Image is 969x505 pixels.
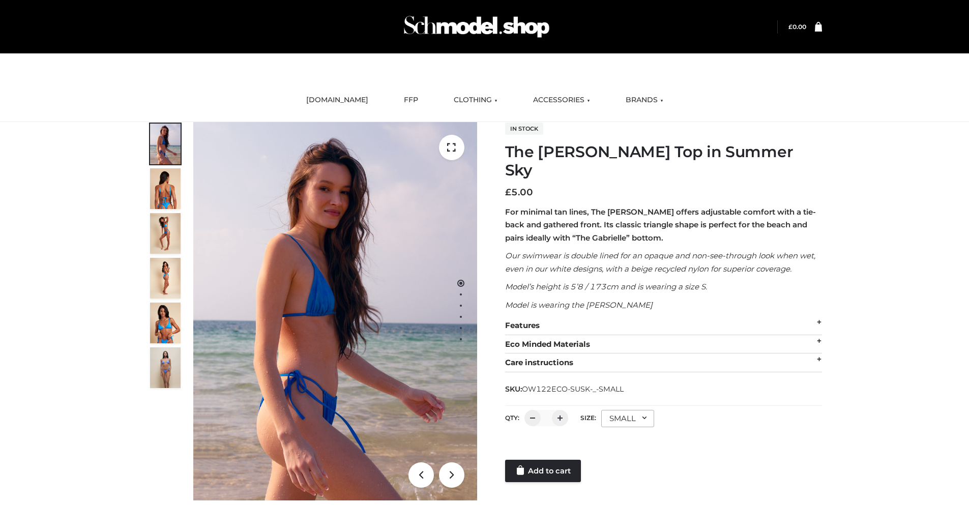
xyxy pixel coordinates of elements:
[150,168,181,209] img: 5.Alex-top_CN-1-1_1-1.jpg
[505,187,533,198] bdi: 5.00
[788,23,806,31] a: £0.00
[505,460,581,482] a: Add to cart
[505,282,707,291] em: Model’s height is 5’8 / 173cm and is wearing a size S.
[618,89,671,111] a: BRANDS
[525,89,598,111] a: ACCESSORIES
[150,258,181,299] img: 3.Alex-top_CN-1-1-2.jpg
[505,414,519,422] label: QTY:
[505,123,543,135] span: In stock
[446,89,505,111] a: CLOTHING
[150,303,181,343] img: 2.Alex-top_CN-1-1-2.jpg
[150,213,181,254] img: 4.Alex-top_CN-1-1-2.jpg
[505,335,822,354] div: Eco Minded Materials
[505,143,822,180] h1: The [PERSON_NAME] Top in Summer Sky
[601,410,654,427] div: SMALL
[193,122,477,500] img: 1.Alex-top_SS-1_4464b1e7-c2c9-4e4b-a62c-58381cd673c0 (1)
[788,23,792,31] span: £
[580,414,596,422] label: Size:
[505,353,822,372] div: Care instructions
[505,300,653,310] em: Model is wearing the [PERSON_NAME]
[396,89,426,111] a: FFP
[522,384,624,394] span: OW122ECO-SUSK-_-SMALL
[788,23,806,31] bdi: 0.00
[505,187,511,198] span: £
[299,89,376,111] a: [DOMAIN_NAME]
[505,383,625,395] span: SKU:
[150,124,181,164] img: 1.Alex-top_SS-1_4464b1e7-c2c9-4e4b-a62c-58381cd673c0-1.jpg
[505,251,815,274] em: Our swimwear is double lined for an opaque and non-see-through look when wet, even in our white d...
[505,316,822,335] div: Features
[150,347,181,388] img: SSVC.jpg
[505,207,816,243] strong: For minimal tan lines, The [PERSON_NAME] offers adjustable comfort with a tie-back and gathered f...
[400,7,553,47] img: Schmodel Admin 964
